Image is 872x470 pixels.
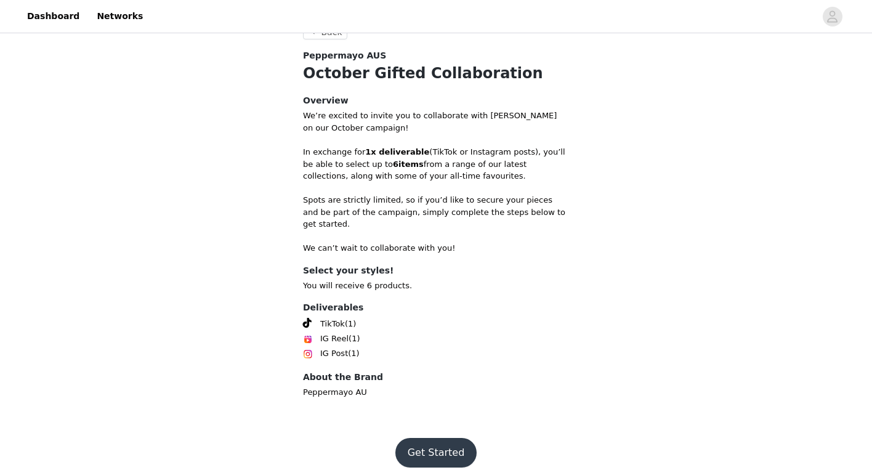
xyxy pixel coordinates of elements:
h4: About the Brand [303,371,569,384]
span: (1) [345,318,356,330]
img: Instagram Icon [303,349,313,359]
p: In exchange for (TikTok or Instagram posts), you’ll be able to select up to from a range of our l... [303,146,569,182]
span: Peppermayo AUS [303,49,386,62]
h4: Overview [303,94,569,107]
p: We can’t wait to collaborate with you! [303,242,569,254]
strong: 6 [393,160,398,169]
strong: 1x deliverable [365,147,429,156]
p: We’re excited to invite you to collaborate with [PERSON_NAME] on our October campaign! [303,110,569,134]
span: IG Reel [320,333,349,345]
h4: Select your styles! [303,264,569,277]
span: IG Post [320,347,348,360]
strong: items [398,160,424,169]
div: avatar [826,7,838,26]
p: Spots are strictly limited, so if you’d like to secure your pieces and be part of the campaign, s... [303,194,569,230]
p: Peppermayo AU [303,386,569,399]
h4: Deliverables [303,301,569,314]
span: (1) [349,333,360,345]
img: Instagram Reels Icon [303,334,313,344]
a: Networks [89,2,150,30]
h1: October Gifted Collaboration [303,62,569,84]
span: TikTok [320,318,345,330]
a: Dashboard [20,2,87,30]
button: Get Started [395,438,477,468]
p: You will receive 6 products. [303,280,569,292]
span: (1) [348,347,359,360]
